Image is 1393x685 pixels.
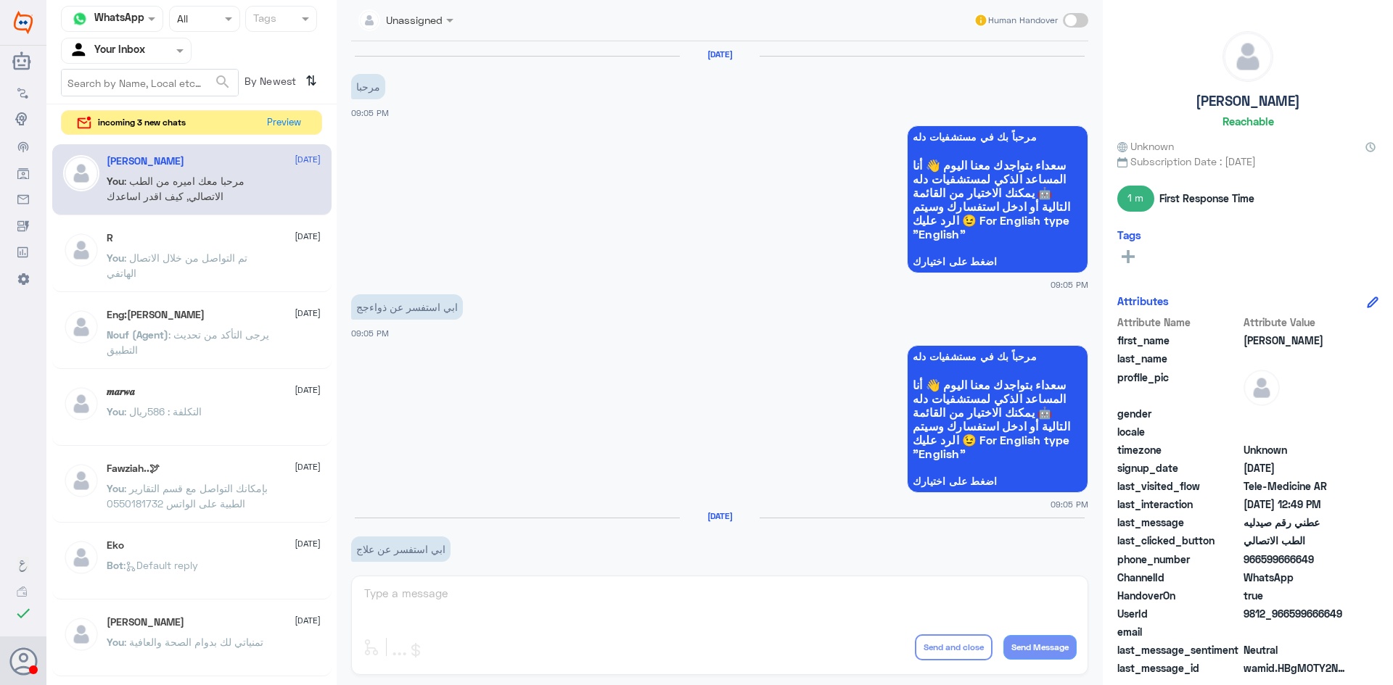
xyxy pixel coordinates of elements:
[988,14,1058,27] span: Human Handover
[260,111,307,135] button: Preview
[98,116,186,129] span: incoming 3 new chats
[69,8,91,30] img: whatsapp.png
[62,70,238,96] input: Search by Name, Local etc…
[1244,460,1349,476] span: 2025-10-11T18:05:33.432Z
[63,539,99,576] img: defaultAdmin.png
[107,175,245,202] span: : مرحبا معك اميره من الطب الاتصالي, كيف اقدر اساعدك
[1244,315,1349,330] span: Attribute Value
[1051,498,1088,510] span: 09:05 PM
[69,40,91,62] img: yourInbox.svg
[107,482,124,494] span: You
[1244,552,1349,567] span: 966599666649
[239,69,300,98] span: By Newest
[107,328,269,356] span: : يرجى التأكد من تحديث التطبيق
[214,70,231,94] button: search
[295,230,321,243] span: [DATE]
[913,378,1082,460] span: سعداء بتواجدك معنا اليوم 👋 أنا المساعد الذكي لمستشفيات دله 🤖 يمكنك الاختيار من القائمة التالية أو...
[1244,660,1349,676] span: wamid.HBgMOTY2NTk5NjY2NjQ5FQIAEhgUM0E3QzgxNTg2QzQ0RjJDQjMyRDUA
[63,386,99,422] img: defaultAdmin.png
[1244,442,1349,457] span: Unknown
[1117,442,1241,457] span: timezone
[107,309,205,321] h5: Eng:Dalal Alshammari
[913,158,1082,241] span: سعداء بتواجدك معنا اليوم 👋 أنا المساعد الذكي لمستشفيات دله 🤖 يمكنك الاختيار من القائمة التالية أو...
[305,69,317,93] i: ⇅
[351,536,451,562] p: 12/10/2025, 11:49 AM
[295,614,321,627] span: [DATE]
[1117,228,1141,241] h6: Tags
[680,511,760,521] h6: [DATE]
[63,309,99,345] img: defaultAdmin.png
[1117,606,1241,621] span: UserId
[124,636,263,648] span: : تمنياتي لك بدوام الصحة والعافية
[107,539,124,552] h5: Eko
[1223,115,1274,128] h6: Reachable
[1003,635,1077,660] button: Send Message
[913,131,1082,143] span: مرحباً بك في مستشفيات دله
[1117,570,1241,585] span: ChannelId
[1117,424,1241,439] span: locale
[1159,191,1254,206] span: First Response Time
[913,351,1082,362] span: مرحباً بك في مستشفيات دله
[1244,606,1349,621] span: 9812_966599666649
[295,383,321,397] span: [DATE]
[1244,570,1349,585] span: 2
[1117,406,1241,421] span: gender
[107,405,124,418] span: You
[107,232,113,244] h5: R
[15,605,32,622] i: check
[251,10,276,29] div: Tags
[1117,497,1241,512] span: last_interaction
[1244,497,1349,512] span: 2025-10-12T09:49:37.775Z
[1244,406,1349,421] span: null
[107,155,184,167] h5: عبدالله
[913,476,1082,487] span: اضغط على اختيارك
[1244,624,1349,639] span: null
[63,616,99,652] img: defaultAdmin.png
[295,537,321,550] span: [DATE]
[63,462,99,499] img: defaultAdmin.png
[63,155,99,191] img: defaultAdmin.png
[295,307,321,320] span: [DATE]
[214,73,231,91] span: search
[124,405,202,418] span: : التكلفة : 586ريال
[351,108,389,117] span: 09:05 PM
[1117,515,1241,530] span: last_message
[1117,533,1241,548] span: last_clicked_button
[351,294,463,320] p: 11/10/2025, 9:05 PM
[1244,370,1280,406] img: defaultAdmin.png
[14,11,33,34] img: Widebot Logo
[107,328,168,341] span: Nouf (Agent)
[107,636,124,648] span: You
[1117,294,1169,307] h6: Attributes
[1117,333,1241,348] span: first_name
[1117,642,1241,657] span: last_message_sentiment
[1117,660,1241,676] span: last_message_id
[9,647,37,675] button: Avatar
[107,175,124,187] span: You
[1244,533,1349,548] span: الطب الاتصالي
[913,256,1082,267] span: اضغط على اختيارك
[1117,478,1241,494] span: last_visited_flow
[1244,478,1349,494] span: Tele-Medicine AR
[107,462,160,475] h5: Fawziah..🕊
[1117,138,1174,154] span: Unknown
[123,559,198,571] span: : Default reply
[295,460,321,473] span: [DATE]
[63,232,99,268] img: defaultAdmin.png
[1117,315,1241,330] span: Attribute Name
[915,634,993,660] button: Send and close
[1117,588,1241,603] span: HandoverOn
[1244,424,1349,439] span: null
[107,252,247,279] span: : تم التواصل من خلال الاتصال الهاتفي
[107,616,184,628] h5: Mohammed ALRASHED
[295,153,321,166] span: [DATE]
[107,482,268,510] span: : بإمكانك التواصل مع قسم التقارير الطبية على الواتس 0550181732
[1117,370,1241,403] span: profile_pic
[1244,333,1349,348] span: عبدالله
[1196,93,1300,109] h5: [PERSON_NAME]
[107,559,123,571] span: Bot
[1117,351,1241,366] span: last_name
[107,386,135,398] h5: 𝒎𝒂𝒓𝒘𝒂
[1117,186,1154,212] span: 1 m
[1117,154,1378,169] span: Subscription Date : [DATE]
